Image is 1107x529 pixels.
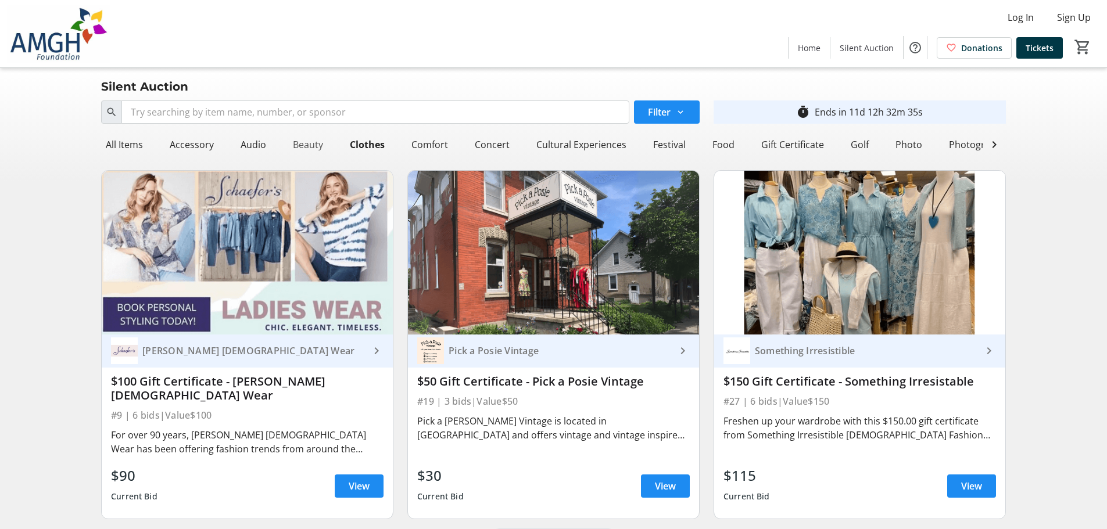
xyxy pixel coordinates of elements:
div: $30 [417,465,464,486]
div: [PERSON_NAME] [DEMOGRAPHIC_DATA] Wear [138,345,370,357]
div: All Items [101,133,148,156]
div: Ends in 11d 12h 32m 35s [815,105,923,119]
span: Home [798,42,821,54]
img: Something Irresistible [723,337,750,364]
mat-icon: timer_outline [796,105,810,119]
div: Current Bid [723,486,770,507]
div: Photography [944,133,1011,156]
div: #19 | 3 bids | Value $50 [417,393,690,409]
div: Beauty [288,133,328,156]
a: View [335,474,384,498]
div: Accessory [165,133,218,156]
div: $150 Gift Certificate - Something Irresistable [723,375,996,388]
div: Current Bid [417,486,464,507]
input: Try searching by item name, number, or sponsor [121,100,629,124]
span: View [349,479,370,493]
div: #9 | 6 bids | Value $100 [111,407,384,423]
img: Pick a Posie Vintage [417,337,444,364]
a: Tickets [1016,37,1063,59]
div: Gift Certificate [757,133,829,156]
img: $50 Gift Certificate - Pick a Posie Vintage [408,171,699,334]
span: View [961,479,982,493]
div: Current Bid [111,486,157,507]
span: Donations [961,42,1002,54]
div: Concert [470,133,514,156]
div: Cultural Experiences [532,133,631,156]
button: Sign Up [1048,8,1100,27]
a: Pick a Posie VintagePick a Posie Vintage [408,334,699,368]
a: Schaefer's Ladies Wear [PERSON_NAME] [DEMOGRAPHIC_DATA] Wear [102,334,393,368]
a: View [641,474,690,498]
a: Home [789,37,830,59]
span: Sign Up [1057,10,1091,24]
a: View [947,474,996,498]
div: #27 | 6 bids | Value $150 [723,393,996,409]
span: Tickets [1026,42,1054,54]
div: Comfort [407,133,453,156]
div: Silent Auction [94,77,195,96]
span: Filter [648,105,671,119]
div: Pick a [PERSON_NAME] Vintage is located in [GEOGRAPHIC_DATA] and offers vintage and vintage inspi... [417,414,690,442]
div: Photo [891,133,927,156]
div: Clothes [345,133,389,156]
img: $150 Gift Certificate - Something Irresistable [714,171,1005,334]
button: Log In [998,8,1043,27]
span: View [655,479,676,493]
mat-icon: keyboard_arrow_right [370,344,384,358]
button: Help [904,36,927,59]
div: Food [708,133,739,156]
button: Filter [634,100,700,124]
div: Audio [236,133,271,156]
div: For over 90 years, [PERSON_NAME] [DEMOGRAPHIC_DATA] Wear has been offering fashion trends from ar... [111,428,384,456]
div: Pick a Posie Vintage [444,345,676,357]
div: Freshen up your wardrobe with this $150.00 gift certificate from Something Irresistible [DEMOGRAP... [723,414,996,442]
mat-icon: keyboard_arrow_right [982,344,996,358]
div: $100 Gift Certificate - [PERSON_NAME] [DEMOGRAPHIC_DATA] Wear [111,375,384,402]
div: $90 [111,465,157,486]
div: $115 [723,465,770,486]
mat-icon: keyboard_arrow_right [676,344,690,358]
a: Something Irresistible Something Irresistible [714,334,1005,368]
div: $50 Gift Certificate - Pick a Posie Vintage [417,375,690,388]
div: Festival [649,133,690,156]
span: Log In [1008,10,1034,24]
span: Silent Auction [840,42,894,54]
img: $100 Gift Certificate - Schaefer's Ladies Wear [102,171,393,334]
button: Cart [1072,37,1093,57]
div: Golf [846,133,873,156]
a: Donations [937,37,1012,59]
img: Schaefer's Ladies Wear [111,337,138,364]
div: Something Irresistible [750,345,982,357]
a: Silent Auction [830,37,903,59]
img: Alexandra Marine & General Hospital Foundation's Logo [7,5,110,63]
